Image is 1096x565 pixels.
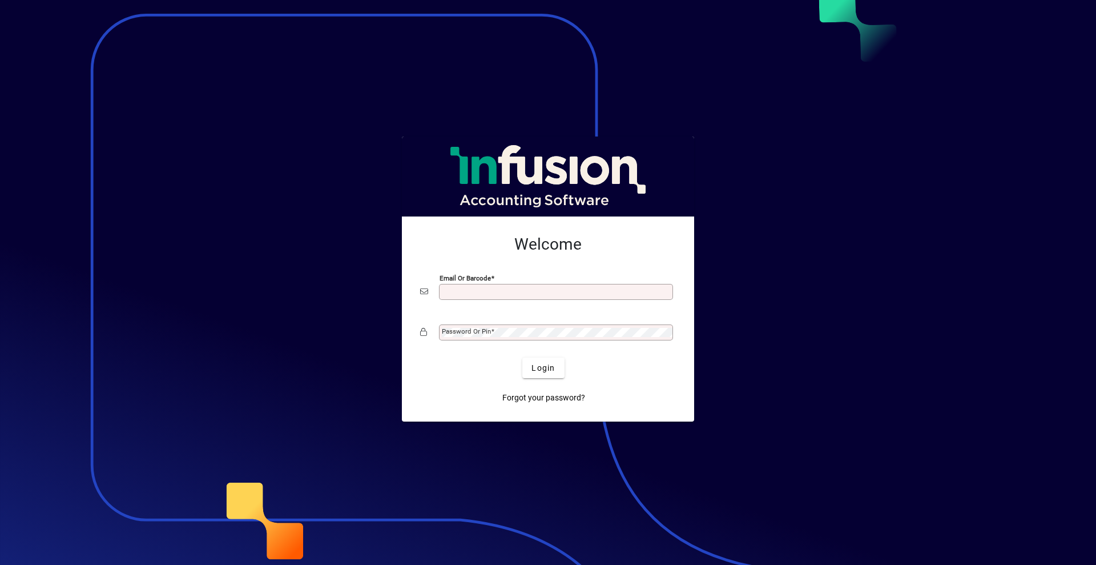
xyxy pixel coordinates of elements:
[420,235,676,254] h2: Welcome
[442,327,491,335] mat-label: Password or Pin
[440,274,491,282] mat-label: Email or Barcode
[502,392,585,404] span: Forgot your password?
[522,358,564,378] button: Login
[498,387,590,408] a: Forgot your password?
[531,362,555,374] span: Login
